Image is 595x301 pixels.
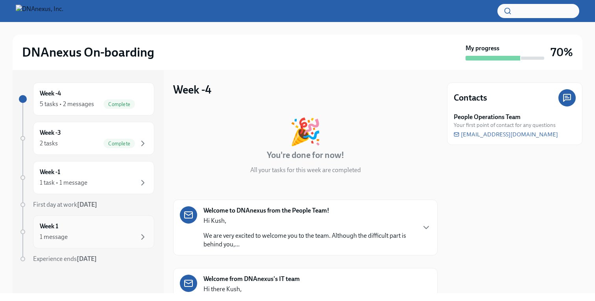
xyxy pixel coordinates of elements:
[16,5,63,17] img: DNAnexus, Inc.
[40,233,68,241] div: 1 message
[551,45,573,59] h3: 70%
[40,168,60,176] h6: Week -1
[203,275,300,283] strong: Welcome from DNAnexus's IT team
[77,201,97,208] strong: [DATE]
[454,113,521,121] strong: People Operations Team
[33,201,97,208] span: First day at work
[454,121,556,129] span: Your first point of contact for any questions
[77,255,97,262] strong: [DATE]
[454,92,487,104] h4: Contacts
[33,255,97,262] span: Experience ends
[19,215,154,248] a: Week 11 message
[22,44,154,60] h2: DNAnexus On-boarding
[103,101,135,107] span: Complete
[19,200,154,209] a: First day at work[DATE]
[40,89,61,98] h6: Week -4
[40,139,58,148] div: 2 tasks
[40,178,87,187] div: 1 task • 1 message
[173,83,211,97] h3: Week -4
[454,130,558,138] a: [EMAIL_ADDRESS][DOMAIN_NAME]
[289,119,322,145] div: 🎉
[19,83,154,116] a: Week -45 tasks • 2 messagesComplete
[103,141,135,147] span: Complete
[203,231,415,249] p: We are very excited to welcome you to the team. Although the difficult part is behind you,...
[250,166,361,174] p: All your tasks for this week are completed
[40,128,61,137] h6: Week -3
[203,217,415,225] p: Hi Kush,
[466,44,499,53] strong: My progress
[267,149,344,161] h4: You're done for now!
[203,206,329,215] strong: Welcome to DNAnexus from the People Team!
[19,122,154,155] a: Week -32 tasksComplete
[40,100,94,108] div: 5 tasks • 2 messages
[40,222,58,231] h6: Week 1
[203,285,353,294] p: Hi there Kush,
[19,161,154,194] a: Week -11 task • 1 message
